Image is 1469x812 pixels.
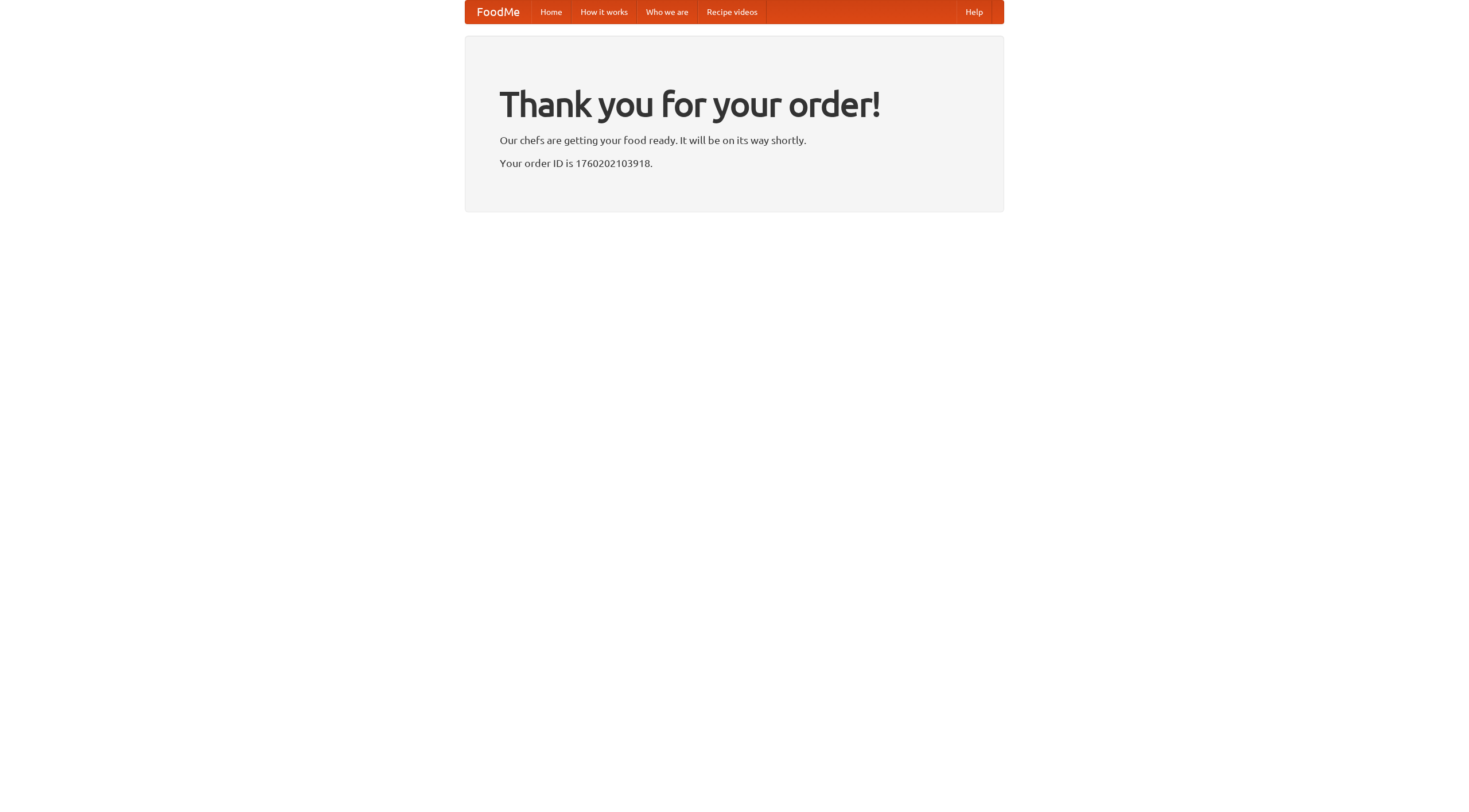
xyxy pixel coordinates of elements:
a: Who we are [637,1,698,24]
a: How it works [572,1,637,24]
a: Recipe videos [698,1,767,24]
p: Your order ID is 1760202103918. [500,154,969,172]
p: Our chefs are getting your food ready. It will be on its way shortly. [500,131,969,149]
h1: Thank you for your order! [500,76,969,131]
a: Help [957,1,992,24]
a: FoodMe [465,1,531,24]
a: Home [531,1,572,24]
